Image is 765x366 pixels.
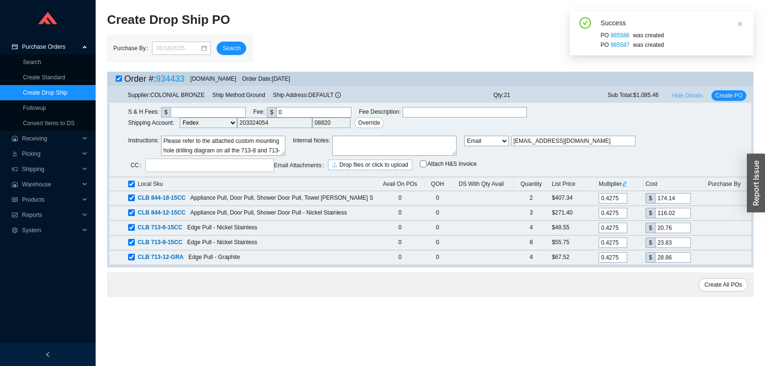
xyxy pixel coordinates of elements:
[354,118,384,128] button: Override
[23,59,41,65] a: Search
[22,177,79,192] span: Warehouse
[22,39,79,54] span: Purchase Orders
[237,118,312,128] input: Account No
[398,254,402,260] span: 0
[23,120,75,127] a: Convert Items to DS
[644,177,706,191] th: Cost
[190,194,393,201] span: Appliance Pull, Door Pull, Shower Door Pull, Towel [PERSON_NAME] Stainless
[293,136,330,159] span: Internal Notes :
[608,90,659,101] span: Sub Total: $1,085.46
[601,31,746,40] div: PO was created
[22,223,79,238] span: System
[513,236,550,250] td: 8
[312,118,350,128] input: Zip
[267,107,276,118] div: $
[706,177,751,191] th: Purchase By
[190,74,236,84] div: [DOMAIN_NAME]
[513,191,550,206] td: 2
[156,74,185,84] a: 934433
[217,42,246,55] button: Search
[375,177,425,191] th: Avail On POs
[579,17,591,31] span: check-circle
[212,92,265,98] span: Ship Method: Ground
[513,250,550,265] td: 4
[128,92,205,98] span: Supplier: COLONIAL BRONZE
[11,197,18,203] span: read
[138,194,186,201] span: CLB 844-18-15CC
[493,90,510,101] span: Qty: 21
[188,254,240,260] span: Edge Pull - Graphite
[398,224,402,231] span: 0
[645,208,655,218] div: $
[45,352,51,357] span: left
[513,221,550,236] td: 4
[358,118,380,128] span: Override
[645,237,655,248] div: $
[420,161,426,167] input: Attach H&S Invoice
[599,179,642,189] div: Multiplier
[737,21,743,27] span: close
[156,43,200,53] input: 08/18/2025
[23,89,67,96] a: Create Drop Ship
[601,17,746,29] div: Success
[138,224,182,231] span: CLB 713-6-15CC
[124,72,185,86] div: Order #:
[138,209,186,216] span: CLB 844-12-15CC
[242,74,290,84] div: Order Date: [DATE]
[425,177,450,191] th: QOH
[138,254,184,260] span: CLB 713-12-GRA
[22,146,79,161] span: Picking
[22,131,79,146] span: Receiving
[22,207,79,223] span: Reports
[332,162,338,169] span: upload
[274,159,328,172] label: Email Attachments
[23,105,46,111] a: Followup
[11,212,18,218] span: fund
[11,44,18,50] span: credit-card
[645,223,655,233] div: $
[611,32,630,39] a: 985586
[668,90,707,101] button: Hide Details
[187,239,257,246] span: Edge Pull - Nickel Stainless
[550,191,597,206] td: $407.34
[622,181,627,187] span: edit
[704,280,742,290] span: Create All POs
[23,74,65,81] a: Create Standard
[187,224,257,231] span: Edge Pull - Nickel Stainless
[128,107,159,118] span: S & H Fees :
[253,107,265,118] span: Fee :
[611,42,630,48] a: 985587
[450,177,513,191] th: DS With Qty Avail
[113,42,152,55] label: Purchase By
[550,236,597,250] td: $55.75
[131,159,145,172] label: CC
[161,107,171,118] div: $
[222,43,240,53] span: Search
[398,209,402,216] span: 0
[699,278,748,291] button: Create All POs
[335,92,341,98] span: info-circle
[436,224,439,231] span: 0
[128,118,384,128] span: Shipping Account:
[128,136,159,159] span: Instructions :
[339,160,408,170] span: Drop files or click to upload
[436,194,439,201] span: 0
[427,161,477,167] span: Attach H&S Invoice
[328,160,412,170] button: uploadDrop files or click to upload
[715,91,743,100] span: Create PO
[398,194,402,201] span: 0
[513,206,550,221] td: 3
[359,107,401,118] span: Fee Description :
[550,177,597,191] th: List Price
[711,90,746,101] button: Create PO
[550,250,597,265] td: $67.52
[436,239,439,246] span: 0
[22,192,79,207] span: Products
[436,209,439,216] span: 0
[138,179,163,189] span: Local Sku
[601,40,746,50] div: PO was created
[550,221,597,236] td: $48.55
[550,206,597,221] td: $271.40
[672,91,703,100] span: Hide Details
[436,254,439,260] span: 0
